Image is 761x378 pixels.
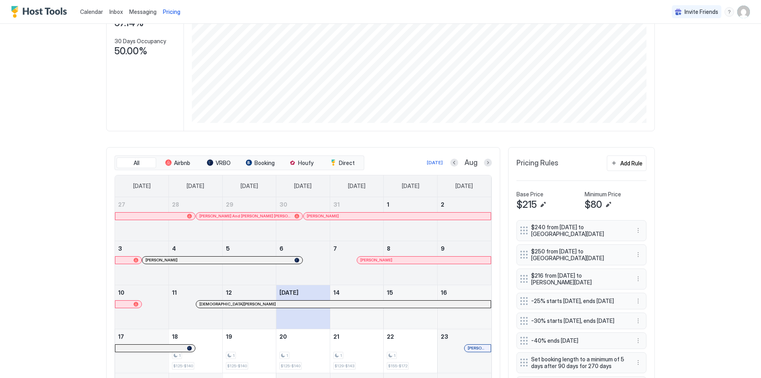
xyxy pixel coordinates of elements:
span: 1 [233,353,235,358]
span: Messaging [129,8,157,15]
span: -25% starts [DATE], ends [DATE] [531,297,625,305]
div: menu [633,296,643,306]
a: August 2, 2025 [438,197,491,212]
span: Pricing [163,8,180,15]
button: More options [633,296,643,306]
span: 15 [387,289,393,296]
td: July 30, 2025 [276,197,330,241]
td: August 13, 2025 [276,285,330,329]
span: All [134,159,140,167]
a: August 1, 2025 [384,197,437,212]
span: 29 [226,201,233,208]
a: July 29, 2025 [223,197,276,212]
span: [PERSON_NAME] [307,213,339,219]
a: August 8, 2025 [384,241,437,256]
span: $125-$140 [281,363,300,368]
button: More options [633,358,643,367]
button: Next month [484,159,492,167]
a: August 7, 2025 [330,241,384,256]
td: August 7, 2025 [330,241,384,285]
span: 8 [387,245,390,252]
span: 1 [340,353,342,358]
button: More options [633,250,643,259]
button: More options [633,336,643,345]
span: 3 [118,245,122,252]
a: August 6, 2025 [276,241,330,256]
a: Tuesday [233,175,266,197]
td: August 5, 2025 [222,241,276,285]
span: [DATE] [133,182,151,190]
button: Add Rule [607,155,646,171]
div: [PERSON_NAME] [307,213,488,219]
div: menu [633,226,643,235]
a: August 3, 2025 [115,241,168,256]
span: 50.00% [115,45,147,57]
span: 5 [226,245,230,252]
a: Thursday [340,175,373,197]
a: August 22, 2025 [384,329,437,344]
td: August 19, 2025 [222,329,276,373]
span: 19 [226,333,232,340]
span: 6 [279,245,283,252]
span: $125-$140 [173,363,193,368]
div: [DATE] [427,159,443,166]
a: August 18, 2025 [169,329,222,344]
span: $155-$172 [388,363,407,368]
span: $216 from [DATE] to [PERSON_NAME][DATE] [531,272,625,286]
span: 30 Days Occupancy [115,38,166,45]
span: [DATE] [455,182,473,190]
div: Host Tools Logo [11,6,71,18]
td: August 15, 2025 [384,285,438,329]
a: August 5, 2025 [223,241,276,256]
button: Edit [604,200,613,209]
div: [PERSON_NAME] [145,257,299,263]
span: 11 [172,289,177,296]
a: Monday [179,175,212,197]
button: Airbnb [158,157,197,169]
a: August 14, 2025 [330,285,384,300]
div: Add Rule [620,159,642,167]
span: Booking [254,159,275,167]
a: Saturday [447,175,481,197]
span: 20 [279,333,287,340]
td: August 14, 2025 [330,285,384,329]
td: July 29, 2025 [222,197,276,241]
td: August 1, 2025 [384,197,438,241]
span: -40% ends [DATE] [531,337,625,344]
button: Booking [240,157,280,169]
span: 21 [333,333,339,340]
td: August 21, 2025 [330,329,384,373]
a: August 17, 2025 [115,329,168,344]
span: Airbnb [174,159,190,167]
a: August 15, 2025 [384,285,437,300]
span: 27 [118,201,125,208]
td: August 17, 2025 [115,329,169,373]
td: August 10, 2025 [115,285,169,329]
span: Houfy [298,159,314,167]
span: 17 [118,333,124,340]
span: $125-$140 [227,363,247,368]
td: August 23, 2025 [437,329,491,373]
a: Calendar [80,8,103,16]
a: July 30, 2025 [276,197,330,212]
td: August 11, 2025 [169,285,223,329]
span: VRBO [216,159,231,167]
div: menu [633,250,643,259]
span: Inbox [109,8,123,15]
td: August 9, 2025 [437,241,491,285]
span: $240 from [DATE] to [GEOGRAPHIC_DATA][DATE] [531,224,625,238]
span: 28 [172,201,179,208]
span: 10 [118,289,124,296]
td: August 8, 2025 [384,241,438,285]
td: August 20, 2025 [276,329,330,373]
td: August 4, 2025 [169,241,223,285]
span: Direct [339,159,355,167]
td: August 16, 2025 [437,285,491,329]
a: August 12, 2025 [223,285,276,300]
span: 23 [441,333,448,340]
a: Friday [394,175,427,197]
span: [DATE] [402,182,419,190]
div: menu [633,336,643,345]
a: July 27, 2025 [115,197,168,212]
span: [DATE] [279,289,298,296]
